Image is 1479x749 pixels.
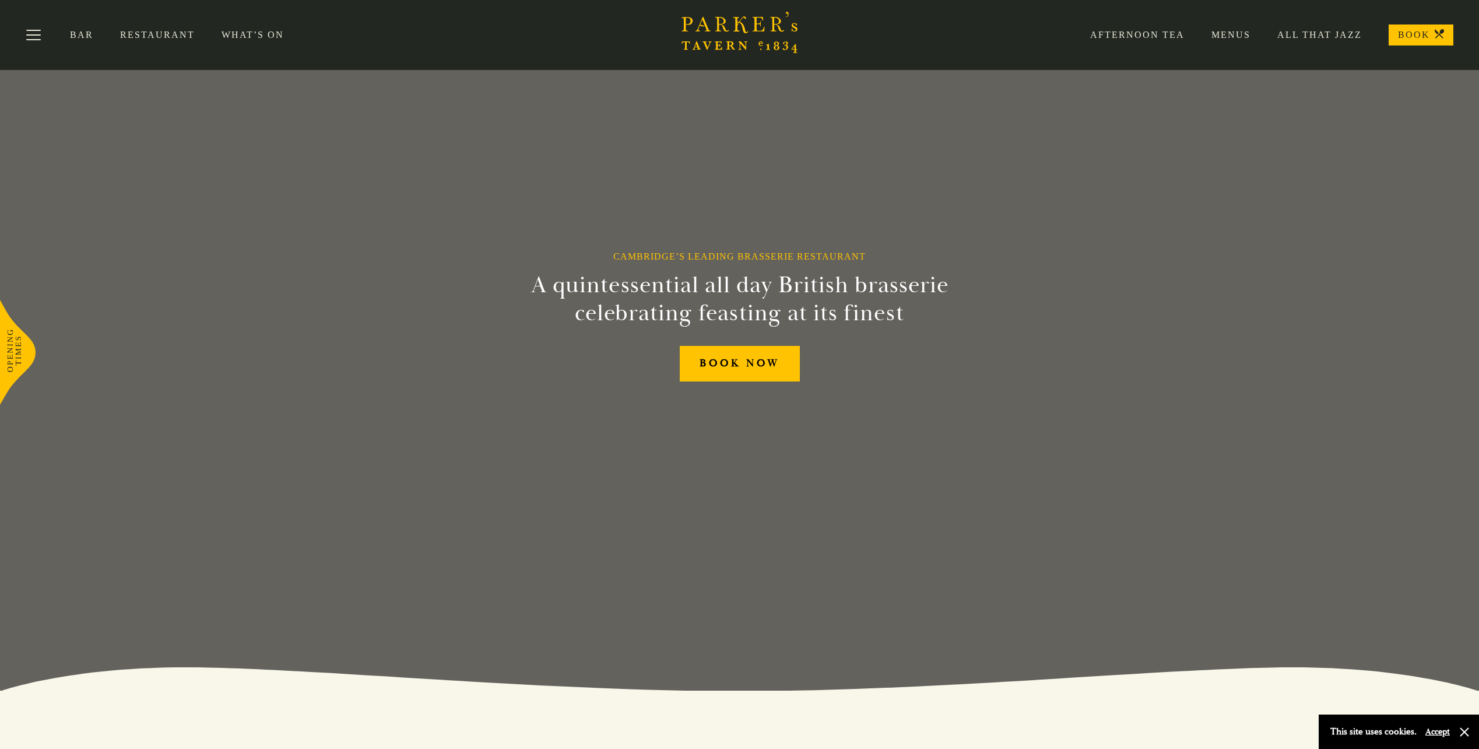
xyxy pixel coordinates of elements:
a: BOOK NOW [680,346,800,381]
h2: A quintessential all day British brasserie celebrating feasting at its finest [474,271,1006,327]
button: Close and accept [1459,726,1470,738]
p: This site uses cookies. [1330,723,1417,740]
button: Accept [1425,726,1450,737]
h1: Cambridge’s Leading Brasserie Restaurant [613,251,866,262]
